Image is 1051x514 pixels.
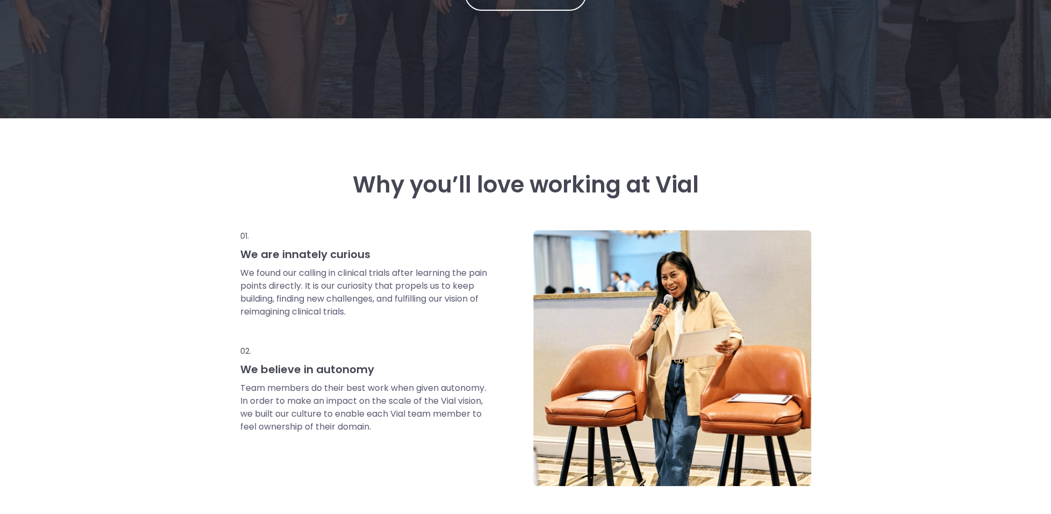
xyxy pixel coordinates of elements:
[240,382,489,433] p: Team members do their best work when given autonomy. In order to make an impact on the scale of t...
[240,172,811,198] h3: Why you’ll love working at Vial
[240,362,489,376] h3: We believe in autonomy
[240,230,489,242] p: 01.
[533,230,811,486] img: Person presenting holding microphone
[240,247,489,261] h3: We are innately curious
[240,267,489,318] p: We found our calling in clinical trials after learning the pain points directly. It is our curios...
[240,345,489,357] p: 02.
